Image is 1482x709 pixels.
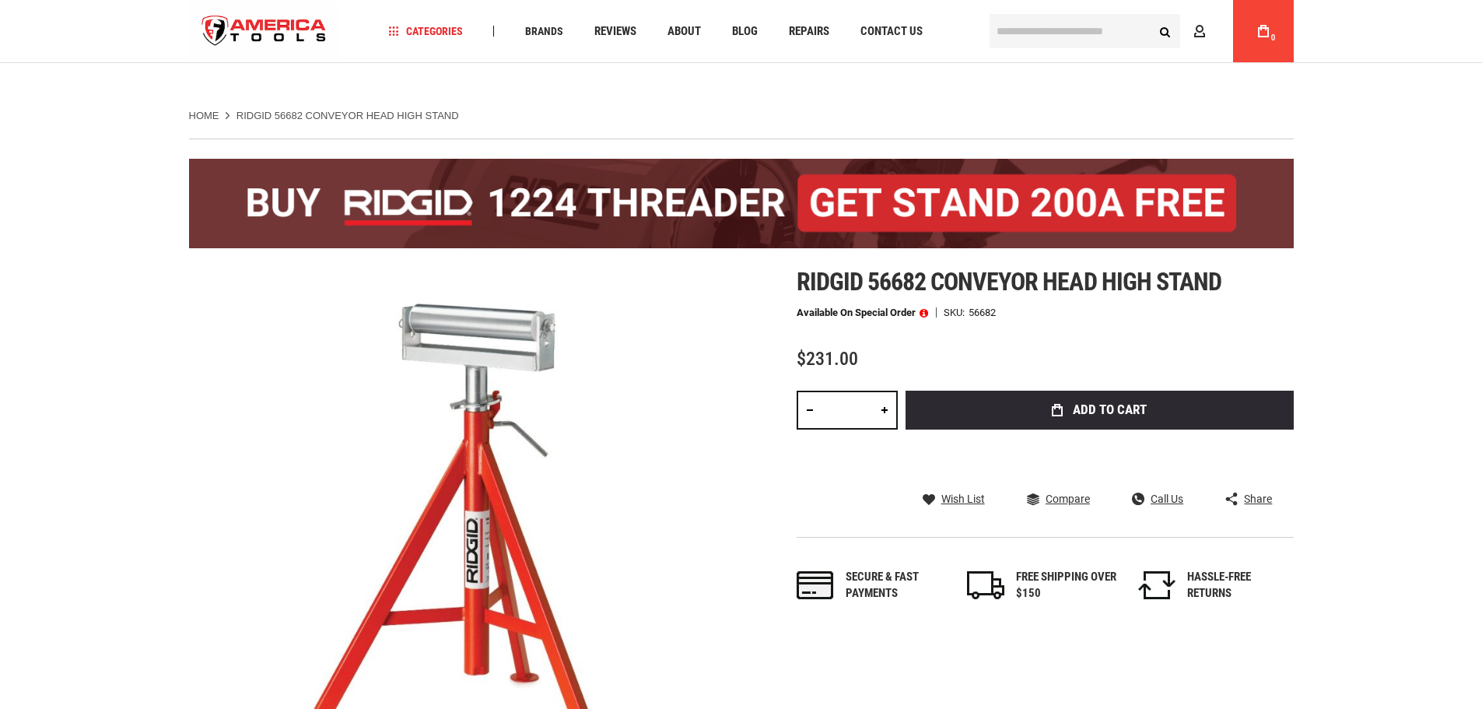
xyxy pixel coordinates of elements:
img: payments [797,571,834,599]
img: returns [1138,571,1175,599]
span: Brands [525,26,563,37]
a: Brands [518,21,570,42]
span: Repairs [789,26,829,37]
span: Wish List [941,493,985,504]
a: Compare [1027,492,1090,506]
span: Call Us [1151,493,1183,504]
span: 0 [1271,33,1276,42]
strong: RIDGID 56682 CONVEYOR HEAD HIGH STAND [236,110,459,121]
span: Ridgid 56682 conveyor head high stand [797,267,1221,297]
a: Home [189,109,219,123]
a: Categories [381,21,470,42]
img: BOGO: Buy the RIDGID® 1224 Threader (26092), get the 92467 200A Stand FREE! [189,159,1294,248]
a: Blog [725,21,765,42]
div: 56682 [969,307,996,318]
button: Add to Cart [906,391,1294,430]
span: Reviews [594,26,636,37]
a: Wish List [923,492,985,506]
div: FREE SHIPPING OVER $150 [1016,569,1117,602]
img: America Tools [189,2,340,61]
a: Reviews [587,21,643,42]
strong: SKU [944,307,969,318]
a: About [660,21,708,42]
button: Search [1151,16,1180,46]
p: Available on Special Order [797,307,928,318]
span: About [667,26,701,37]
span: Contact Us [860,26,923,37]
a: Contact Us [853,21,930,42]
span: $231.00 [797,348,858,370]
span: Blog [732,26,758,37]
img: shipping [967,571,1004,599]
a: Call Us [1132,492,1183,506]
span: Share [1244,493,1272,504]
a: store logo [189,2,340,61]
div: HASSLE-FREE RETURNS [1187,569,1288,602]
a: Repairs [782,21,836,42]
span: Categories [388,26,463,37]
span: Compare [1046,493,1090,504]
div: Secure & fast payments [846,569,947,602]
span: Add to Cart [1073,403,1147,416]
